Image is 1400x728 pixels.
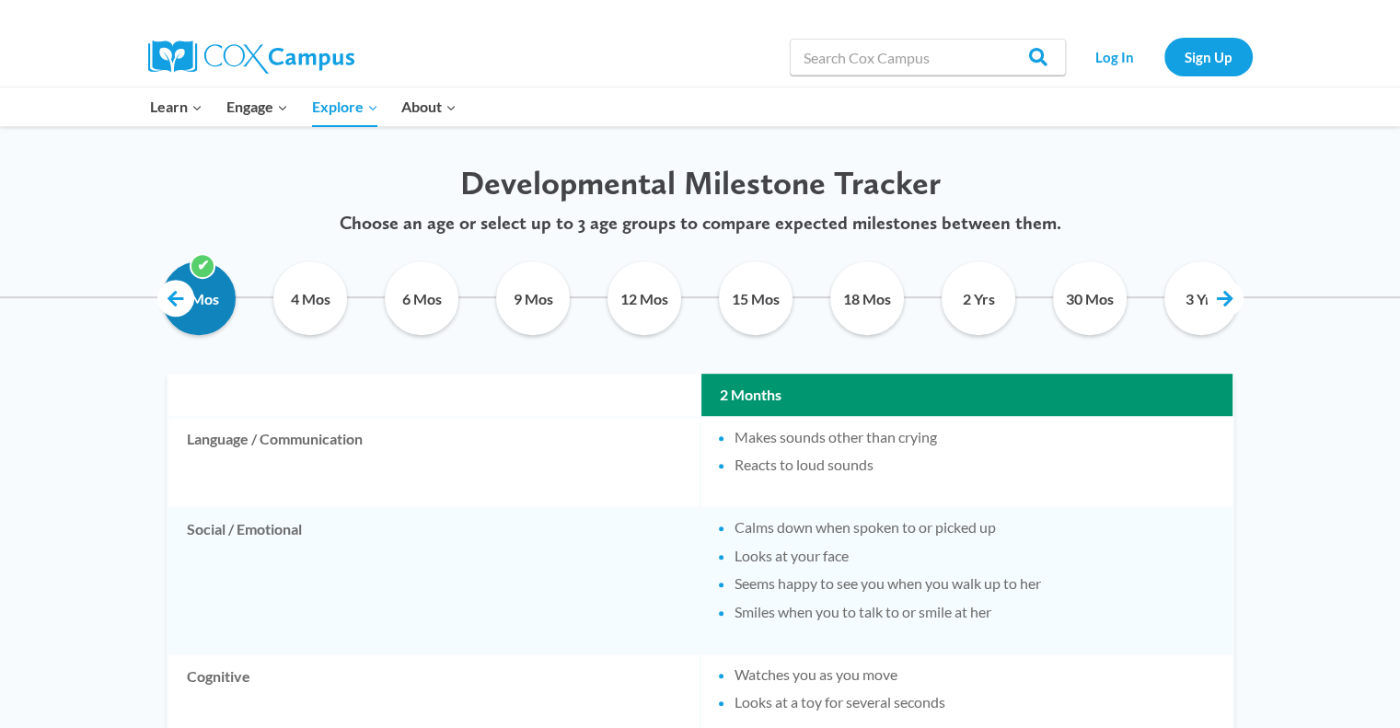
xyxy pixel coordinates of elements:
img: Cox Campus [148,40,354,74]
li: Reacts to loud sounds [735,455,1214,475]
li: Looks at your face [735,546,1214,566]
a: Sign Up [1164,38,1253,75]
li: Makes sounds other than crying [735,427,1214,447]
nav: Primary Navigation [139,87,469,126]
nav: Secondary Navigation [1075,38,1253,75]
td: Social / Emotional [168,508,700,653]
li: Seems happy to see you when you walk up to her [735,573,1214,594]
li: Smiles when you to talk to or smile at her [735,602,1214,622]
span: Developmental Milestone Tracker [460,163,941,202]
button: Child menu of Learn [139,87,215,126]
p: Choose an age or select up to 3 age groups to compare expected milestones between them. [144,212,1257,234]
td: Language / Communication [168,418,700,507]
li: Watches you as you move [735,664,1214,685]
li: Calms down when spoken to or picked up [735,517,1214,537]
li: Looks at a toy for several seconds [735,692,1214,712]
button: Child menu of Engage [214,87,300,126]
button: Child menu of Explore [300,87,390,126]
th: 2 Months [701,374,1232,416]
input: Search Cox Campus [790,39,1066,75]
button: Child menu of About [389,87,469,126]
a: Log In [1075,38,1155,75]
